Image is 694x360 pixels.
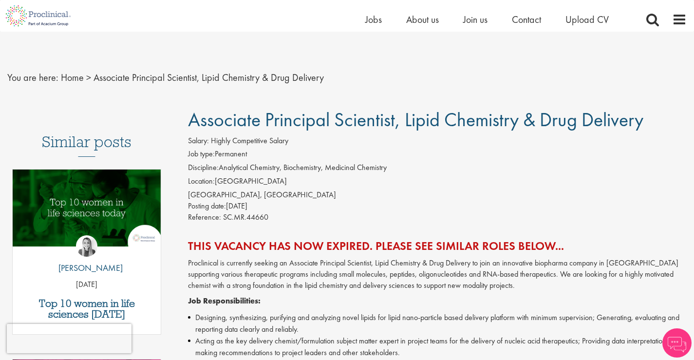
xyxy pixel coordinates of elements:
[188,335,687,359] li: Acting as the key delivery chemist/formulation subject matter expert in project teams for the del...
[662,328,692,358] img: Chatbot
[42,133,131,157] h3: Similar posts
[188,162,687,176] li: Analytical Chemistry, Biochemistry, Medicinal Chemistry
[94,71,324,84] span: Associate Principal Scientist, Lipid Chemistry & Drug Delivery
[188,149,215,160] label: Job type:
[86,71,91,84] span: >
[13,279,161,290] p: [DATE]
[211,135,288,146] span: Highly Competitive Salary
[188,212,221,223] label: Reference:
[188,240,687,252] h2: This vacancy has now expired. Please see similar roles below...
[188,162,219,173] label: Discipline:
[565,13,609,26] a: Upload CV
[188,312,687,335] li: Designing, synthesizing, purifying and analyzing novel lipids for lipid nano-particle based deliv...
[13,170,161,246] img: Top 10 women in life sciences today
[188,107,643,132] span: Associate Principal Scientist, Lipid Chemistry & Drug Delivery
[51,262,123,274] p: [PERSON_NAME]
[13,170,161,256] a: Link to a post
[188,296,261,306] strong: Job Responsibilities:
[51,235,123,279] a: Hannah Burke [PERSON_NAME]
[7,71,58,84] span: You are here:
[188,149,687,162] li: Permanent
[188,201,687,212] div: [DATE]
[406,13,439,26] a: About us
[512,13,541,26] a: Contact
[188,135,209,147] label: Salary:
[188,201,226,211] span: Posting date:
[188,176,687,189] li: [GEOGRAPHIC_DATA]
[365,13,382,26] a: Jobs
[188,176,215,187] label: Location:
[7,324,131,353] iframe: reCAPTCHA
[18,298,156,320] a: Top 10 women in life sciences [DATE]
[463,13,488,26] a: Join us
[188,258,687,291] p: Proclinical is currently seeking an Associate Principal Scientist, Lipid Chemistry & Drug Deliver...
[61,71,84,84] a: breadcrumb link
[188,189,687,201] div: [GEOGRAPHIC_DATA], [GEOGRAPHIC_DATA]
[76,235,97,257] img: Hannah Burke
[223,212,268,222] span: SC.MR.44660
